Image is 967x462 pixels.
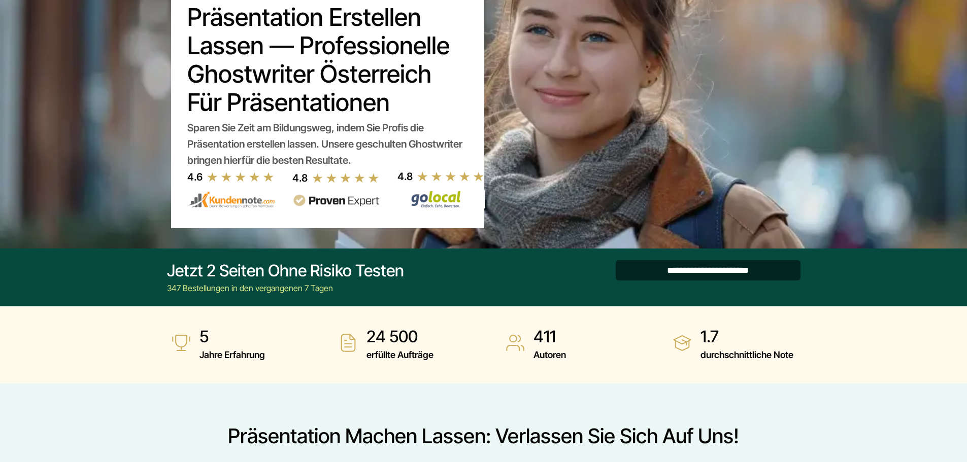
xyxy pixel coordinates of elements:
div: Jetzt 2 Seiten ohne Risiko testen [167,261,404,281]
img: Autoren [505,333,525,353]
div: 347 Bestellungen in den vergangenen 7 Tagen [167,282,404,294]
img: erfüllte Aufträge [338,333,358,353]
div: 4.6 [187,169,203,185]
img: stars [207,171,275,183]
span: erfüllte Aufträge [366,347,434,363]
img: stars [312,172,380,184]
span: Autoren [533,347,566,363]
strong: 411 [533,327,566,347]
img: Wirschreiben Bewertungen [397,190,485,208]
img: stars [417,171,485,182]
img: durchschnittliche Note [672,333,692,353]
img: kundennote [187,191,275,208]
h2: Präsentation machen lassen: Verlassen Sie sich auf uns! [167,424,801,448]
div: 4.8 [397,168,413,185]
div: Sparen Sie Zeit am Bildungsweg, indem Sie Profis die Präsentation erstellen lassen. Unsere geschu... [187,120,468,168]
strong: 1.7 [701,327,793,347]
span: durchschnittliche Note [701,347,793,363]
img: provenexpert reviews [292,194,380,207]
h1: Präsentation Erstellen Lassen — Professionelle Ghostwriter Österreich für Präsentationen [187,3,468,117]
strong: 5 [199,327,265,347]
div: 4.8 [292,170,308,186]
img: Jahre Erfahrung [171,333,191,353]
strong: 24 500 [366,327,434,347]
span: Jahre Erfahrung [199,347,265,363]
